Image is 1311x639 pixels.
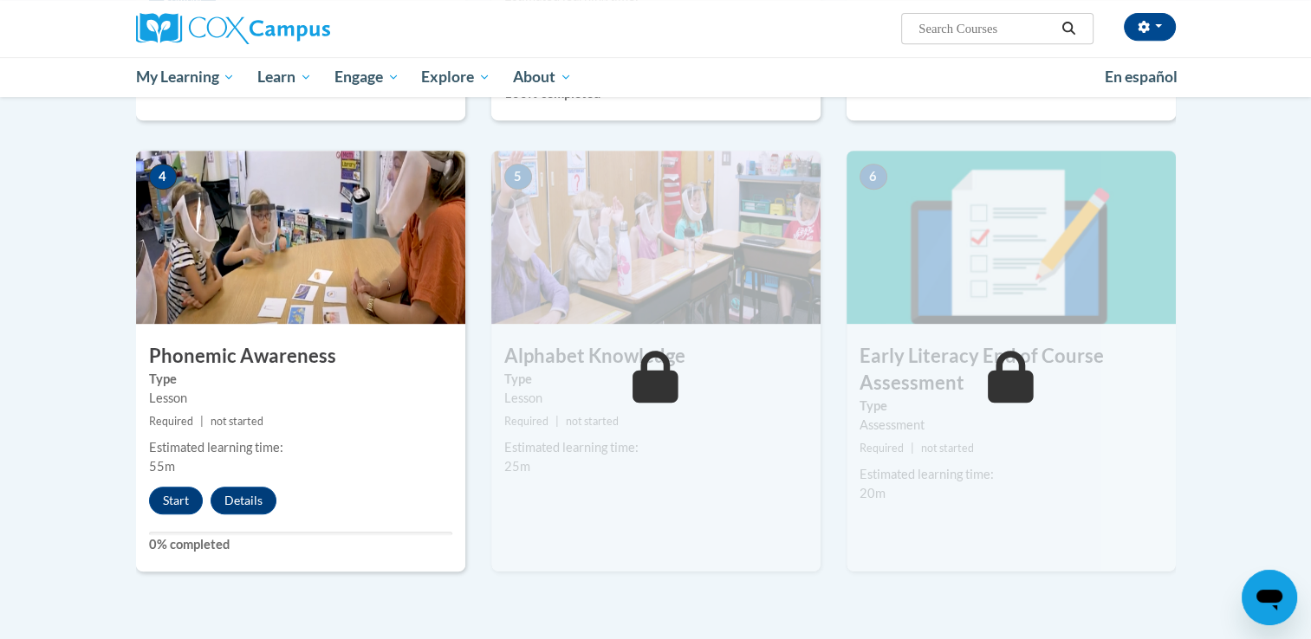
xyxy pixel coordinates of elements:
[135,67,235,87] span: My Learning
[149,487,203,514] button: Start
[200,415,204,428] span: |
[410,57,502,97] a: Explore
[921,442,974,455] span: not started
[847,151,1176,324] img: Course Image
[504,389,808,408] div: Lesson
[513,67,572,87] span: About
[504,164,532,190] span: 5
[860,164,887,190] span: 6
[246,57,323,97] a: Learn
[1094,59,1189,95] a: En español
[1055,18,1081,39] button: Search
[257,67,312,87] span: Learn
[323,57,411,97] a: Engage
[110,57,1202,97] div: Main menu
[860,486,886,500] span: 20m
[211,487,276,514] button: Details
[847,343,1176,397] h3: Early Literacy End of Course Assessment
[211,415,263,428] span: not started
[136,13,330,44] img: Cox Campus
[136,151,465,324] img: Course Image
[334,67,399,87] span: Engage
[149,459,175,474] span: 55m
[136,343,465,370] h3: Phonemic Awareness
[1124,13,1176,41] button: Account Settings
[149,438,452,457] div: Estimated learning time:
[504,370,808,389] label: Type
[860,442,904,455] span: Required
[917,18,1055,39] input: Search Courses
[149,535,452,554] label: 0% completed
[860,465,1163,484] div: Estimated learning time:
[421,67,490,87] span: Explore
[860,416,1163,435] div: Assessment
[149,389,452,408] div: Lesson
[1105,68,1178,86] span: En español
[555,415,559,428] span: |
[149,164,177,190] span: 4
[504,459,530,474] span: 25m
[149,370,452,389] label: Type
[491,343,821,370] h3: Alphabet Knowledge
[125,57,247,97] a: My Learning
[566,415,619,428] span: not started
[491,151,821,324] img: Course Image
[504,415,548,428] span: Required
[136,13,465,44] a: Cox Campus
[504,438,808,457] div: Estimated learning time:
[1242,570,1297,625] iframe: Button to launch messaging window, conversation in progress
[911,442,914,455] span: |
[502,57,583,97] a: About
[860,397,1163,416] label: Type
[149,415,193,428] span: Required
